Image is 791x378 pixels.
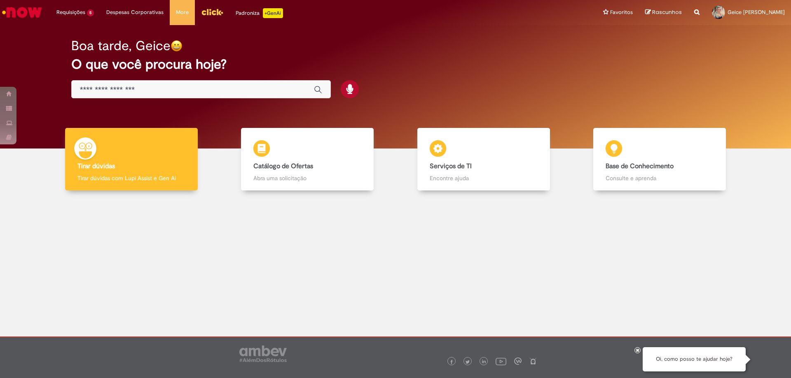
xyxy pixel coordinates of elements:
a: Serviços de TI Encontre ajuda [395,128,572,191]
span: Favoritos [610,8,633,16]
a: Base de Conhecimento Consulte e aprenda [572,128,748,191]
img: logo_footer_ambev_rotulo_gray.png [239,346,287,362]
img: logo_footer_facebook.png [449,360,454,364]
span: More [176,8,189,16]
b: Catálogo de Ofertas [253,162,313,170]
span: Rascunhos [652,8,682,16]
a: Rascunhos [645,9,682,16]
p: Abra uma solicitação [253,174,361,182]
b: Base de Conhecimento [606,162,674,170]
div: Padroniza [236,8,283,18]
span: Despesas Corporativas [106,8,164,16]
span: Requisições [56,8,85,16]
a: Tirar dúvidas Tirar dúvidas com Lupi Assist e Gen Ai [43,128,220,191]
h2: O que você procura hoje? [71,57,720,72]
b: Serviços de TI [430,162,472,170]
b: Tirar dúvidas [77,162,115,170]
p: Tirar dúvidas com Lupi Assist e Gen Ai [77,174,185,182]
img: happy-face.png [171,40,183,52]
a: Catálogo de Ofertas Abra uma solicitação [220,128,396,191]
img: ServiceNow [1,4,43,21]
p: Consulte e aprenda [606,174,714,182]
div: Oi, como posso te ajudar hoje? [643,347,746,371]
p: +GenAi [263,8,283,18]
img: click_logo_yellow_360x200.png [201,6,223,18]
p: Encontre ajuda [430,174,538,182]
img: logo_footer_youtube.png [496,356,506,366]
span: 5 [87,9,94,16]
h2: Boa tarde, Geice [71,39,171,53]
img: logo_footer_naosei.png [529,357,537,365]
button: Iniciar Conversa de Suporte [754,347,779,372]
img: logo_footer_twitter.png [466,360,470,364]
img: logo_footer_workplace.png [514,357,522,365]
img: logo_footer_linkedin.png [482,359,486,364]
span: Geice [PERSON_NAME] [728,9,785,16]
